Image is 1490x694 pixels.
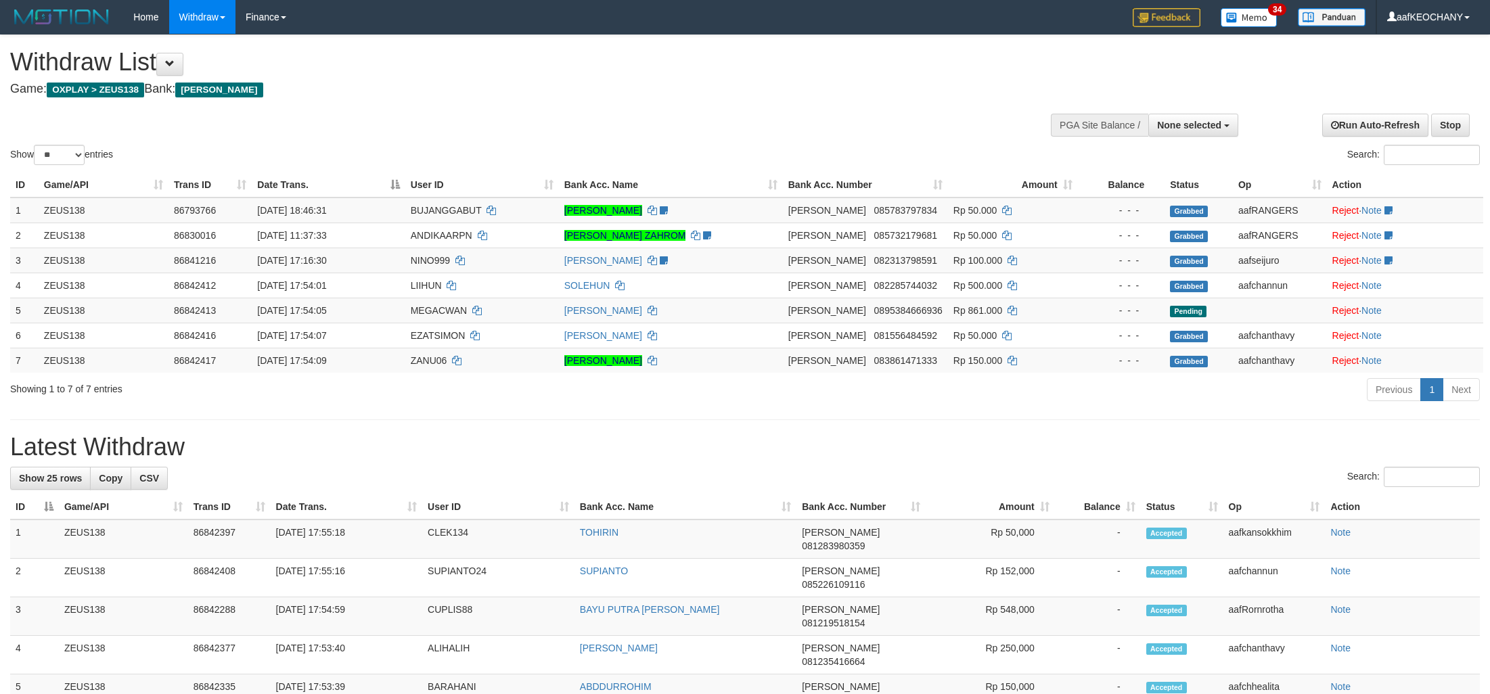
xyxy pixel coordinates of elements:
th: Bank Acc. Number: activate to sort column ascending [783,172,948,198]
th: Amount: activate to sort column ascending [926,494,1055,519]
span: [DATE] 18:46:31 [257,205,326,216]
td: 86842397 [188,519,271,559]
span: [PERSON_NAME] [788,330,866,341]
span: [PERSON_NAME] [788,230,866,241]
span: Copy 085783797834 to clipboard [874,205,937,216]
span: [PERSON_NAME] [802,643,880,653]
img: Button%20Memo.svg [1221,8,1278,27]
span: 86830016 [174,230,216,241]
td: Rp 548,000 [926,597,1055,636]
div: PGA Site Balance / [1051,114,1148,137]
th: Date Trans.: activate to sort column ascending [271,494,423,519]
td: - [1055,597,1141,636]
span: 86842417 [174,355,216,366]
th: Game/API: activate to sort column ascending [39,172,168,198]
td: aafkansokkhim [1223,519,1326,559]
span: [PERSON_NAME] [175,83,263,97]
th: Bank Acc. Name: activate to sort column ascending [574,494,796,519]
a: Copy [90,467,131,490]
a: Note [1361,330,1382,341]
a: Reject [1332,305,1359,316]
td: aafchanthavy [1233,323,1327,348]
a: [PERSON_NAME] [564,205,642,216]
a: Note [1361,355,1382,366]
span: Copy [99,473,122,484]
td: [DATE] 17:55:16 [271,559,423,597]
a: Note [1361,205,1382,216]
td: 4 [10,636,59,674]
th: Trans ID: activate to sort column ascending [188,494,271,519]
div: - - - [1083,204,1160,217]
span: 86842413 [174,305,216,316]
td: ZEUS138 [39,298,168,323]
td: 86842408 [188,559,271,597]
td: [DATE] 17:53:40 [271,636,423,674]
span: [DATE] 11:37:33 [257,230,326,241]
h4: Game: Bank: [10,83,980,96]
span: Rp 50.000 [953,205,997,216]
td: SUPIANTO24 [422,559,574,597]
span: BUJANGGABUT [411,205,482,216]
th: Trans ID: activate to sort column ascending [168,172,252,198]
td: aafchannun [1233,273,1327,298]
a: SUPIANTO [580,565,628,576]
span: Accepted [1146,643,1187,655]
a: [PERSON_NAME] [564,330,642,341]
td: aafchannun [1223,559,1326,597]
td: · [1327,348,1483,373]
td: ZEUS138 [39,323,168,348]
td: · [1327,298,1483,323]
td: 4 [10,273,39,298]
span: [PERSON_NAME] [788,355,866,366]
a: [PERSON_NAME] [564,305,642,316]
td: 86842377 [188,636,271,674]
a: CSV [131,467,168,490]
td: ZEUS138 [59,636,188,674]
span: [DATE] 17:54:01 [257,280,326,291]
a: BAYU PUTRA [PERSON_NAME] [580,604,720,615]
span: [PERSON_NAME] [788,255,866,266]
span: Rp 50.000 [953,230,997,241]
span: 34 [1268,3,1286,16]
a: Note [1361,230,1382,241]
a: Run Auto-Refresh [1322,114,1428,137]
a: 1 [1420,378,1443,401]
span: Accepted [1146,566,1187,578]
th: Game/API: activate to sort column ascending [59,494,188,519]
span: Accepted [1146,605,1187,616]
td: · [1327,198,1483,223]
a: Note [1361,255,1382,266]
td: ZEUS138 [39,198,168,223]
span: [PERSON_NAME] [788,205,866,216]
span: Rp 861.000 [953,305,1002,316]
th: Date Trans.: activate to sort column descending [252,172,405,198]
td: Rp 152,000 [926,559,1055,597]
input: Search: [1384,467,1480,487]
span: Accepted [1146,528,1187,539]
label: Show entries [10,145,113,165]
td: 3 [10,597,59,636]
td: ALIHALIH [422,636,574,674]
img: Feedback.jpg [1133,8,1200,27]
a: Note [1330,643,1351,653]
th: Status [1165,172,1233,198]
span: Grabbed [1170,331,1208,342]
span: Copy 083861471333 to clipboard [874,355,937,366]
th: User ID: activate to sort column ascending [405,172,559,198]
span: Rp 100.000 [953,255,1002,266]
td: ZEUS138 [39,348,168,373]
span: [DATE] 17:16:30 [257,255,326,266]
select: Showentries [34,145,85,165]
td: 5 [10,298,39,323]
span: Copy 081283980359 to clipboard [802,540,865,551]
td: aafRornrotha [1223,597,1326,636]
td: 2 [10,223,39,248]
td: · [1327,223,1483,248]
span: [PERSON_NAME] [802,681,880,692]
span: LIIHUN [411,280,442,291]
span: EZATSIMON [411,330,466,341]
h1: Withdraw List [10,49,980,76]
span: Pending [1170,306,1206,317]
th: Status: activate to sort column ascending [1141,494,1223,519]
th: Bank Acc. Number: activate to sort column ascending [796,494,926,519]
